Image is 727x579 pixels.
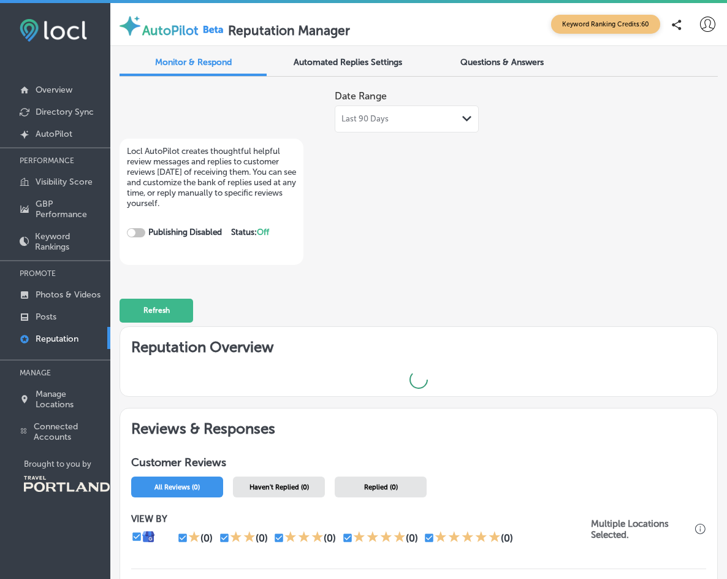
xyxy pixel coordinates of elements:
p: Directory Sync [36,107,94,117]
h1: Customer Reviews [131,456,706,473]
p: Brought to you by [24,459,110,469]
p: AutoPilot [36,129,72,139]
p: Locl AutoPilot creates thoughtful helpful review messages and replies to customer reviews [DATE] ... [127,146,296,209]
p: Connected Accounts [34,421,104,442]
p: Visibility Score [36,177,93,187]
button: Refresh [120,299,193,323]
div: (0) [501,532,513,544]
div: 2 Stars [230,531,256,545]
span: Keyword Ranking Credits: 60 [551,15,660,34]
label: Date Range [335,90,387,102]
h2: Reviews & Responses [120,408,717,445]
p: Posts [36,312,56,322]
img: Travel Portland [24,476,110,492]
img: Beta [199,23,228,36]
h2: Reputation Overview [120,327,717,363]
span: Replied (0) [364,483,398,491]
p: Reputation [36,334,78,344]
label: Reputation Manager [228,23,350,38]
div: 5 Stars [435,531,501,545]
div: (0) [406,532,418,544]
p: VIEW BY [131,513,591,524]
div: (0) [256,532,268,544]
span: Automated Replies Settings [294,57,402,67]
span: Off [257,227,269,237]
div: 1 Star [188,531,200,545]
strong: Publishing Disabled [148,227,222,237]
span: Questions & Answers [460,57,544,67]
span: Haven't Replied (0) [249,483,309,491]
img: autopilot-icon [118,13,142,38]
span: Last 90 Days [341,114,389,124]
img: fda3e92497d09a02dc62c9cd864e3231.png [20,19,87,42]
p: Photos & Videos [36,289,101,300]
div: (0) [324,532,336,544]
p: GBP Performance [36,199,104,220]
span: Monitor & Respond [155,57,232,67]
label: AutoPilot [142,23,199,38]
div: (0) [200,532,213,544]
div: 3 Stars [284,531,324,545]
span: All Reviews (0) [154,483,200,491]
p: Overview [36,85,72,95]
p: Multiple Locations Selected. [591,518,692,540]
p: Keyword Rankings [35,231,104,252]
div: 4 Stars [353,531,406,545]
strong: Status: [231,227,269,237]
p: Manage Locations [36,389,104,410]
